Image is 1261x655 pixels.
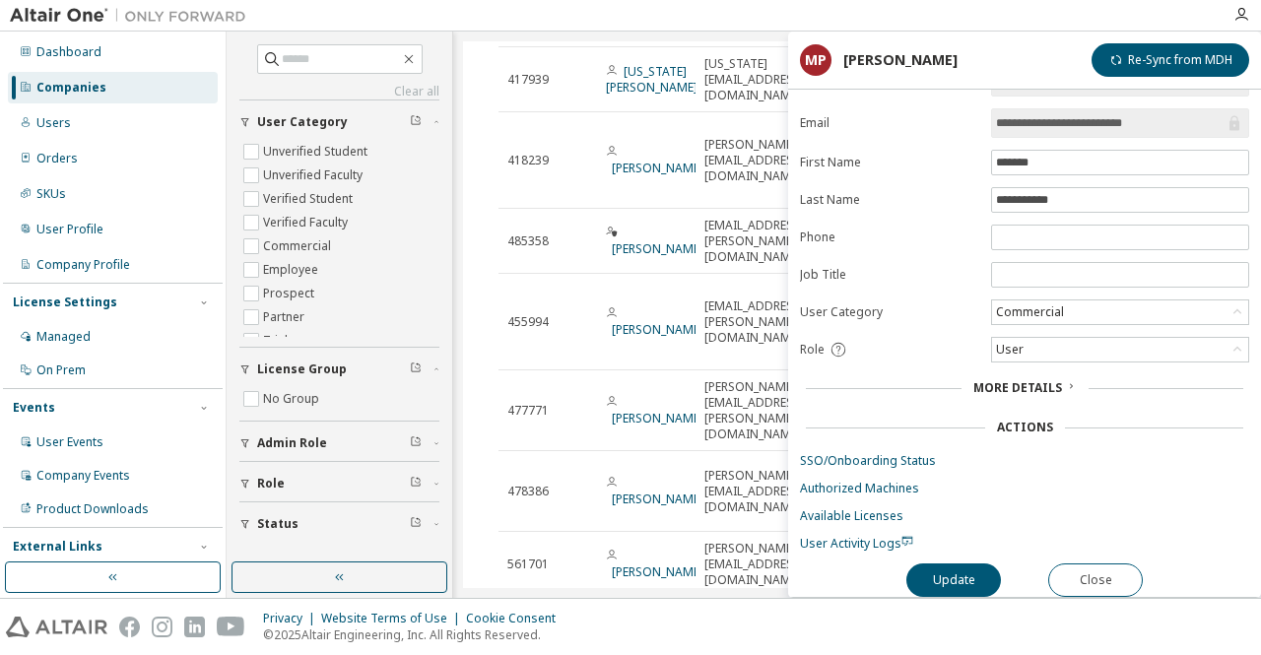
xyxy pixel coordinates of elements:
[257,516,299,532] span: Status
[507,484,549,499] span: 478386
[800,155,979,170] label: First Name
[800,304,979,320] label: User Category
[36,80,106,96] div: Companies
[612,563,703,580] a: [PERSON_NAME]
[6,617,107,637] img: altair_logo.svg
[800,192,979,208] label: Last Name
[239,348,439,391] button: License Group
[466,611,567,626] div: Cookie Consent
[239,502,439,546] button: Status
[239,100,439,144] button: User Category
[612,160,703,176] a: [PERSON_NAME]
[704,137,804,184] span: [PERSON_NAME][EMAIL_ADDRESS][DOMAIN_NAME]
[36,115,71,131] div: Users
[263,387,323,411] label: No Group
[217,617,245,637] img: youtube.svg
[36,434,103,450] div: User Events
[119,617,140,637] img: facebook.svg
[507,72,549,88] span: 417939
[507,153,549,168] span: 418239
[36,329,91,345] div: Managed
[993,301,1067,323] div: Commercial
[993,339,1027,360] div: User
[10,6,256,26] img: Altair One
[612,410,703,426] a: [PERSON_NAME]
[239,84,439,99] a: Clear all
[36,186,66,202] div: SKUs
[507,557,549,572] span: 561701
[263,187,357,211] label: Verified Student
[1048,563,1143,597] button: Close
[704,468,804,515] span: [PERSON_NAME][EMAIL_ADDRESS][DOMAIN_NAME]
[239,462,439,505] button: Role
[997,420,1053,435] div: Actions
[704,298,804,346] span: [EMAIL_ADDRESS][PERSON_NAME][DOMAIN_NAME]
[36,468,130,484] div: Company Events
[410,435,422,451] span: Clear filter
[800,508,1249,524] a: Available Licenses
[257,114,348,130] span: User Category
[906,563,1001,597] button: Update
[410,114,422,130] span: Clear filter
[410,476,422,491] span: Clear filter
[800,481,1249,496] a: Authorized Machines
[321,611,466,626] div: Website Terms of Use
[612,491,703,507] a: [PERSON_NAME]
[800,267,979,283] label: Job Title
[36,151,78,166] div: Orders
[263,234,335,258] label: Commercial
[800,44,831,76] div: MP
[507,403,549,419] span: 477771
[800,453,1249,469] a: SSO/Onboarding Status
[704,218,804,265] span: [EMAIL_ADDRESS][PERSON_NAME][DOMAIN_NAME]
[184,617,205,637] img: linkedin.svg
[13,539,102,555] div: External Links
[239,422,439,465] button: Admin Role
[36,501,149,517] div: Product Downloads
[704,379,804,442] span: [PERSON_NAME][EMAIL_ADDRESS][PERSON_NAME][DOMAIN_NAME]
[257,476,285,491] span: Role
[13,295,117,310] div: License Settings
[36,44,101,60] div: Dashboard
[263,282,318,305] label: Prospect
[263,329,292,353] label: Trial
[507,314,549,330] span: 455994
[257,435,327,451] span: Admin Role
[36,222,103,237] div: User Profile
[263,258,322,282] label: Employee
[800,342,825,358] span: Role
[1092,43,1249,77] button: Re-Sync from MDH
[36,257,130,273] div: Company Profile
[606,63,697,96] a: [US_STATE][PERSON_NAME]
[800,115,979,131] label: Email
[843,52,958,68] div: [PERSON_NAME]
[507,233,549,249] span: 485358
[36,362,86,378] div: On Prem
[263,164,366,187] label: Unverified Faculty
[704,56,804,103] span: [US_STATE][EMAIL_ADDRESS][DOMAIN_NAME]
[263,626,567,643] p: © 2025 Altair Engineering, Inc. All Rights Reserved.
[152,617,172,637] img: instagram.svg
[263,611,321,626] div: Privacy
[612,240,703,257] a: [PERSON_NAME]
[257,361,347,377] span: License Group
[13,400,55,416] div: Events
[800,229,979,245] label: Phone
[263,305,308,329] label: Partner
[973,379,1062,396] span: More Details
[263,211,352,234] label: Verified Faculty
[263,140,371,164] label: Unverified Student
[992,300,1248,324] div: Commercial
[612,321,703,338] a: [PERSON_NAME]
[992,338,1248,361] div: User
[410,361,422,377] span: Clear filter
[704,541,804,588] span: [PERSON_NAME][EMAIL_ADDRESS][DOMAIN_NAME]
[410,516,422,532] span: Clear filter
[800,535,913,552] span: User Activity Logs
